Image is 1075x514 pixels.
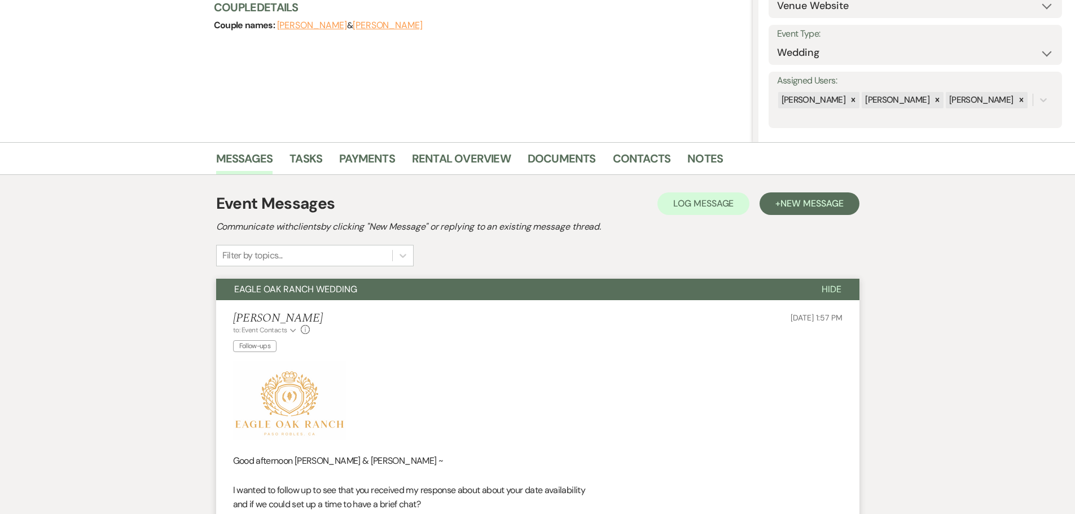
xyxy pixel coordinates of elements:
button: [PERSON_NAME] [353,21,423,30]
a: Messages [216,150,273,174]
span: Couple names: [214,19,277,31]
label: Event Type: [777,26,1054,42]
span: [DATE] 1:57 PM [791,313,842,323]
label: Assigned Users: [777,73,1054,89]
a: Payments [339,150,395,174]
button: +New Message [760,192,859,215]
span: New Message [780,197,843,209]
div: [PERSON_NAME] [946,92,1015,108]
h1: Event Messages [216,192,335,216]
span: and if we could set up a time to have a brief chat? [233,498,420,510]
a: Notes [687,150,723,174]
span: Good afternoon [PERSON_NAME] & [PERSON_NAME] ~ [233,455,444,467]
button: to: Event Contacts [233,325,298,335]
img: Screen Shot 2024-12-09 at 3.56.25 PM.png [233,361,346,440]
h5: [PERSON_NAME] [233,311,323,326]
h2: Communicate with clients by clicking "New Message" or replying to an existing message thread. [216,220,859,234]
a: Tasks [289,150,322,174]
span: EAGLE OAK RANCH WEDDING [234,283,357,295]
span: to: Event Contacts [233,326,287,335]
button: EAGLE OAK RANCH WEDDING [216,279,804,300]
button: Hide [804,279,859,300]
button: Log Message [657,192,749,215]
span: I wanted to follow up to see that you received my response about about your date availability [233,484,585,496]
div: [PERSON_NAME] [778,92,848,108]
span: Follow-ups [233,340,277,352]
div: Filter by topics... [222,249,283,262]
span: Log Message [673,197,734,209]
a: Rental Overview [412,150,511,174]
span: & [277,20,423,31]
a: Documents [528,150,596,174]
a: Contacts [613,150,671,174]
div: [PERSON_NAME] [862,92,931,108]
span: Hide [822,283,841,295]
button: [PERSON_NAME] [277,21,347,30]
